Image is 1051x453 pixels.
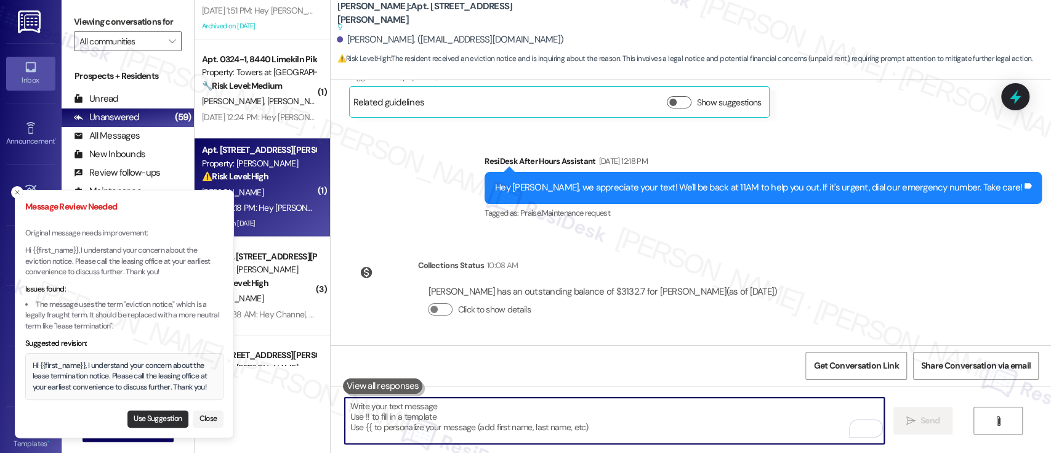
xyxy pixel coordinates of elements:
[74,166,160,179] div: Review follow-ups
[79,31,162,51] input: All communities
[74,111,139,124] div: Unanswered
[201,18,317,34] div: Archived on [DATE]
[541,208,610,218] span: Maintenance request
[906,416,916,426] i: 
[11,186,23,198] button: Close toast
[25,200,223,213] h3: Message Review Needed
[74,148,145,161] div: New Inbounds
[193,410,223,428] button: Close
[913,352,1039,380] button: Share Conversation via email
[202,157,316,170] div: Property: [PERSON_NAME]
[805,352,906,380] button: Get Conversation Link
[417,259,483,272] div: Collections Status
[457,303,530,316] label: Click to show details
[171,108,194,127] div: (59)
[25,284,223,295] div: Issues found:
[993,416,1002,426] i: 
[6,178,55,211] a: Site Visit •
[202,80,282,91] strong: 🔧 Risk Level: Medium
[127,410,188,428] button: Use Suggestion
[484,259,518,272] div: 10:08 AM
[18,10,43,33] img: ResiDesk Logo
[202,112,828,123] div: [DATE] 12:24 PM: Hey [PERSON_NAME] and [PERSON_NAME], we appreciate your text! We'll be back at 1...
[920,414,940,427] span: Send
[25,245,223,278] p: Hi {{first_name}}, I understand your concern about the eviction notice. Please call the leasing o...
[202,250,316,263] div: Apt. 910, [STREET_ADDRESS][PERSON_NAME]
[921,359,1031,372] span: Share Conversation via email
[596,155,648,168] div: [DATE] 12:18 PM
[202,144,316,157] div: Apt. [STREET_ADDRESS][PERSON_NAME]
[6,299,55,332] a: Buildings
[6,360,55,393] a: Leads
[345,398,884,444] textarea: To enrich screen reader interactions, please activate Accessibility in Grammarly extension settings
[696,96,761,109] label: Show suggestions
[202,5,741,16] div: [DATE] 1:51 PM: Hey [PERSON_NAME], we appreciate your text! We'll be back at 11AM to help you out...
[74,129,140,142] div: All Messages
[6,57,55,90] a: Inbox
[485,204,1042,222] div: Tagged as:
[201,216,317,231] div: Archived on [DATE]
[74,92,118,105] div: Unread
[337,52,1032,65] span: : The resident received an eviction notice and is inquiring about the reason. This involves a leg...
[25,338,223,349] div: Suggested revision:
[485,155,1042,172] div: ResiDesk After Hours Assistant
[495,181,1022,194] div: Hey [PERSON_NAME], we appreciate your text! We'll be back at 11AM to help you out. If it's urgent...
[353,96,424,114] div: Related guidelines
[33,361,217,393] div: Hi {{first_name}}, I understand your concern about the lease termination notice. Please call the ...
[47,438,49,446] span: •
[202,277,268,288] strong: ⚠️ Risk Level: High
[337,54,390,63] strong: ⚠️ Risk Level: High
[202,263,316,276] div: Property: [PERSON_NAME]
[267,96,329,107] span: [PERSON_NAME]
[520,208,541,218] span: Praise ,
[202,171,268,182] strong: ⚠️ Risk Level: High
[74,12,182,31] label: Viewing conversations for
[202,66,316,79] div: Property: Towers at [GEOGRAPHIC_DATA]
[337,33,563,46] div: [PERSON_NAME]. ([EMAIL_ADDRESS][DOMAIN_NAME])
[202,362,316,375] div: Property: [PERSON_NAME]
[62,70,194,83] div: Prospects + Residents
[893,407,953,435] button: Send
[202,96,267,107] span: [PERSON_NAME]
[202,53,316,66] div: Apt. 0324-1, 8440 Limekiln Pike
[813,359,898,372] span: Get Conversation Link
[202,349,316,362] div: Apt. [STREET_ADDRESS][PERSON_NAME]
[55,135,57,144] span: •
[169,36,175,46] i: 
[428,285,777,298] div: [PERSON_NAME] has an outstanding balance of $3132.7 for [PERSON_NAME] (as of [DATE])
[6,239,55,272] a: Insights •
[25,300,223,332] li: The message uses the term "eviction notice," which is a legally fraught term. It should be replac...
[25,228,223,239] p: Original message needs improvement:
